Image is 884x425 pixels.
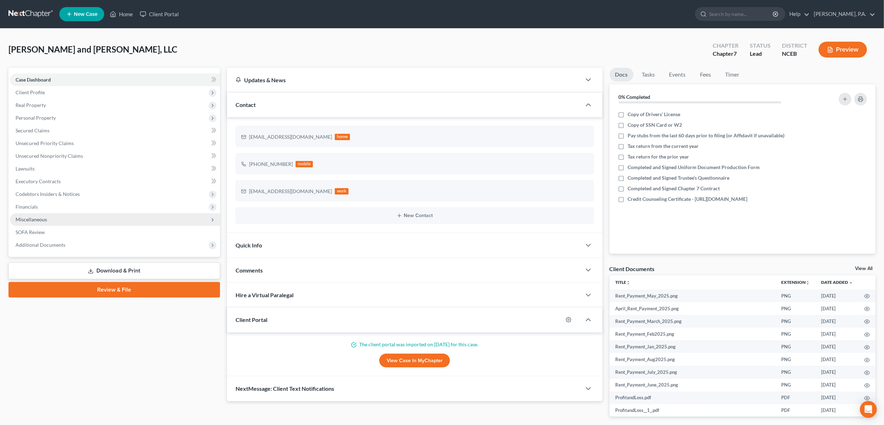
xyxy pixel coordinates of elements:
td: ProfitandLoss.pdf [610,391,776,404]
span: Pay stubs from the last 60 days prior to filing (or Affidavit if unavailable) [628,132,785,139]
a: Executory Contracts [10,175,220,188]
div: Chapter [713,42,738,50]
div: home [335,134,350,140]
div: Lead [750,50,771,58]
input: Search by name... [709,7,774,20]
td: Rent_Payment_Feb2025.png [610,328,776,340]
td: [DATE] [815,366,859,378]
td: PNG [776,302,815,315]
td: [DATE] [815,404,859,417]
a: [PERSON_NAME], P.A. [810,8,875,20]
span: Executory Contracts [16,178,61,184]
div: Client Documents [610,265,655,273]
td: [DATE] [815,353,859,366]
a: Timer [720,68,745,82]
a: Home [106,8,136,20]
span: Secured Claims [16,127,49,133]
span: Completed and Signed Trustee’s Questionnaire [628,174,730,181]
a: Download & Print [8,263,220,279]
div: NCEB [782,50,807,58]
a: Unsecured Priority Claims [10,137,220,150]
strong: 0% Completed [619,94,651,100]
td: ProfitandLoss__1_.pdf [610,404,776,417]
td: Rent_Payment_June_2025.png [610,379,776,391]
a: Review & File [8,282,220,298]
span: Case Dashboard [16,77,51,83]
span: Quick Info [236,242,262,249]
span: Contact [236,101,256,108]
div: mobile [296,161,313,167]
td: PNG [776,353,815,366]
td: PDF [776,391,815,404]
span: 7 [734,50,737,57]
span: Financials [16,204,38,210]
div: Chapter [713,50,738,58]
td: PNG [776,328,815,340]
a: Titleunfold_more [615,280,630,285]
td: [DATE] [815,379,859,391]
a: Help [786,8,809,20]
td: Rent_Payment_Jan_2025.png [610,340,776,353]
div: Status [750,42,771,50]
td: PNG [776,366,815,378]
a: Docs [610,68,634,82]
a: Events [664,68,692,82]
a: SOFA Review [10,226,220,239]
span: NextMessage: Client Text Notifications [236,385,334,392]
td: Rent_Payment_May_2025.png [610,289,776,302]
td: [DATE] [815,289,859,302]
td: [DATE] [815,302,859,315]
i: unfold_more [806,281,810,285]
span: Tax return from the current year [628,143,699,150]
td: April_Rent_Payment_2025.png [610,302,776,315]
div: Updates & News [236,76,573,84]
span: Credit Counseling Certificate - [URL][DOMAIN_NAME] [628,196,748,203]
span: Copy of SSN Card or W2 [628,121,682,128]
i: unfold_more [626,281,630,285]
button: Preview [819,42,867,58]
td: [DATE] [815,315,859,328]
span: Comments [236,267,263,274]
span: Lawsuits [16,166,35,172]
td: [DATE] [815,340,859,353]
span: Client Portal [236,316,267,323]
span: Client Profile [16,89,45,95]
span: Completed and Signed Chapter 7 Contract [628,185,720,192]
div: District [782,42,807,50]
td: PNG [776,315,815,328]
td: [DATE] [815,328,859,340]
a: Extensionunfold_more [781,280,810,285]
span: SOFA Review [16,229,45,235]
td: Rent_Payment_March_2025.png [610,315,776,328]
span: Miscellaneous [16,216,47,222]
a: Secured Claims [10,124,220,137]
a: Fees [694,68,717,82]
td: Rent_Payment_Aug2025.png [610,353,776,366]
a: Case Dashboard [10,73,220,86]
span: Unsecured Priority Claims [16,140,74,146]
span: Real Property [16,102,46,108]
span: New Case [74,12,97,17]
td: PDF [776,404,815,417]
span: Copy of Drivers’ License [628,111,681,118]
a: View All [855,266,873,271]
span: Unsecured Nonpriority Claims [16,153,83,159]
a: Lawsuits [10,162,220,175]
span: Completed and Signed Uniform Document Production Form [628,164,760,171]
span: Additional Documents [16,242,65,248]
div: [EMAIL_ADDRESS][DOMAIN_NAME] [249,133,332,140]
button: New Contact [241,213,588,219]
a: Unsecured Nonpriority Claims [10,150,220,162]
div: [PHONE_NUMBER] [249,161,293,168]
span: [PERSON_NAME] and [PERSON_NAME], LLC [8,44,177,54]
td: Rent_Payment_July_2025.png [610,366,776,378]
span: Hire a Virtual Paralegal [236,292,293,298]
span: Codebtors Insiders & Notices [16,191,80,197]
i: expand_more [849,281,853,285]
a: Tasks [636,68,661,82]
p: The client portal was imported on [DATE] for this case. [236,341,594,348]
td: PNG [776,379,815,391]
a: Date Added expand_more [821,280,853,285]
span: Tax return for the prior year [628,153,689,160]
td: [DATE] [815,391,859,404]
